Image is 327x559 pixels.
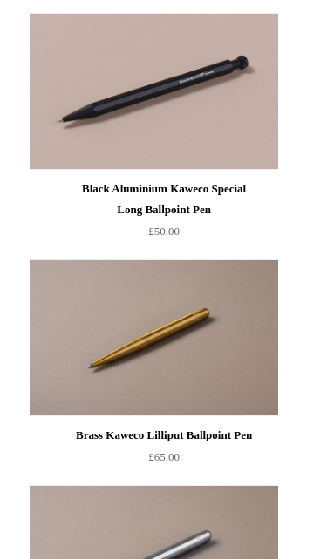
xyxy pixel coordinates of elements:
[30,259,277,416] img: Brass Kaweco Lilliput Ballpoint Pen
[65,259,312,416] a: Brass Kaweco Lilliput Ballpoint Pen Brass Kaweco Lilliput Ballpoint Pen
[65,13,312,170] a: Black Aluminium Kaweco Special Long Ballpoint Pen Black Aluminium Kaweco Special Long Ballpoint Pen
[65,416,262,468] a: Brass Kaweco Lilliput Ballpoint Pen £65.00
[69,178,258,220] div: Black Aluminium Kaweco Special Long Ballpoint Pen
[30,13,277,170] img: Black Aluminium Kaweco Special Long Ballpoint Pen
[148,225,180,238] span: £50.00
[69,425,258,446] div: Brass Kaweco Lilliput Ballpoint Pen
[65,170,262,242] a: Black Aluminium Kaweco Special Long Ballpoint Pen £50.00
[148,450,180,463] span: £65.00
